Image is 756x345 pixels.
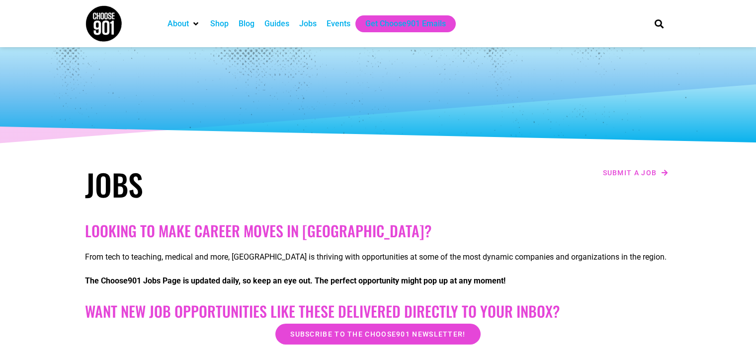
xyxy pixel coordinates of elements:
[651,15,667,32] div: Search
[85,222,672,240] h2: Looking to make career moves in [GEOGRAPHIC_DATA]?
[365,18,446,30] a: Get Choose901 Emails
[327,18,350,30] a: Events
[290,331,465,338] span: Subscribe to the Choose901 newsletter!
[163,15,638,32] nav: Main nav
[168,18,189,30] a: About
[85,302,672,320] h2: Want New Job Opportunities like these Delivered Directly to your Inbox?
[600,166,672,179] a: Submit a job
[210,18,229,30] a: Shop
[163,15,205,32] div: About
[264,18,289,30] a: Guides
[85,251,672,263] p: From tech to teaching, medical and more, [GEOGRAPHIC_DATA] is thriving with opportunities at some...
[275,324,480,345] a: Subscribe to the Choose901 newsletter!
[239,18,254,30] a: Blog
[603,169,657,176] span: Submit a job
[299,18,317,30] a: Jobs
[85,166,373,202] h1: Jobs
[85,276,505,285] strong: The Choose901 Jobs Page is updated daily, so keep an eye out. The perfect opportunity might pop u...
